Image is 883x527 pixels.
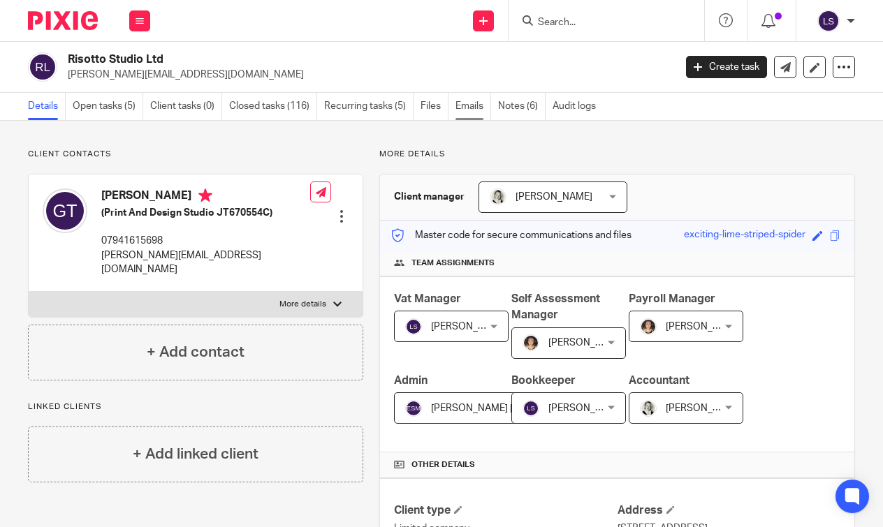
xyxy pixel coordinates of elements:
[511,293,600,320] span: Self Assessment Manager
[394,190,465,204] h3: Client manager
[629,375,689,386] span: Accountant
[101,248,310,277] p: [PERSON_NAME][EMAIL_ADDRESS][DOMAIN_NAME]
[548,338,625,348] span: [PERSON_NAME]
[548,403,625,413] span: [PERSON_NAME]
[198,188,212,202] i: Primary
[229,93,317,120] a: Closed tasks (116)
[640,400,657,417] img: DA590EE6-2184-4DF2-A25D-D99FB904303F_1_201_a.jpeg
[537,17,662,29] input: Search
[431,322,508,332] span: [PERSON_NAME]
[73,93,143,120] a: Open tasks (5)
[553,93,603,120] a: Audit logs
[684,228,805,244] div: exciting-lime-striped-spider
[101,206,310,220] h5: (Print And Design Studio JT670554C)
[498,93,546,120] a: Notes (6)
[666,403,743,413] span: [PERSON_NAME]
[391,228,632,242] p: Master code for secure communications and files
[523,334,539,351] img: 324535E6-56EA-408B-A48B-13C02EA99B5D.jpeg
[394,375,428,386] span: Admin
[147,341,245,363] h4: + Add contact
[68,68,665,82] p: [PERSON_NAME][EMAIL_ADDRESS][DOMAIN_NAME]
[411,258,495,269] span: Team assignments
[817,10,840,32] img: svg%3E
[324,93,414,120] a: Recurring tasks (5)
[133,443,258,465] h4: + Add linked client
[431,403,587,413] span: [PERSON_NAME] [PERSON_NAME]
[68,52,546,67] h2: Risotto Studio Ltd
[405,400,422,417] img: svg%3E
[28,93,66,120] a: Details
[28,11,98,30] img: Pixie
[43,188,87,233] img: svg%3E
[629,293,715,304] span: Payroll Manager
[523,400,539,417] img: svg%3E
[279,299,326,310] p: More details
[394,293,461,304] span: Vat Manager
[490,188,506,205] img: DA590EE6-2184-4DF2-A25D-D99FB904303F_1_201_a.jpeg
[101,234,310,248] p: 07941615698
[28,401,363,413] p: Linked clients
[618,503,840,518] h4: Address
[101,188,310,206] h4: [PERSON_NAME]
[686,56,767,78] a: Create task
[28,149,363,160] p: Client contacts
[455,93,491,120] a: Emails
[666,322,743,332] span: [PERSON_NAME]
[394,503,617,518] h4: Client type
[511,375,576,386] span: Bookkeeper
[405,318,422,335] img: svg%3E
[516,192,592,202] span: [PERSON_NAME]
[28,52,57,82] img: svg%3E
[411,459,475,470] span: Other details
[150,93,222,120] a: Client tasks (0)
[421,93,448,120] a: Files
[640,318,657,335] img: 324535E6-56EA-408B-A48B-13C02EA99B5D.jpeg
[379,149,855,160] p: More details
